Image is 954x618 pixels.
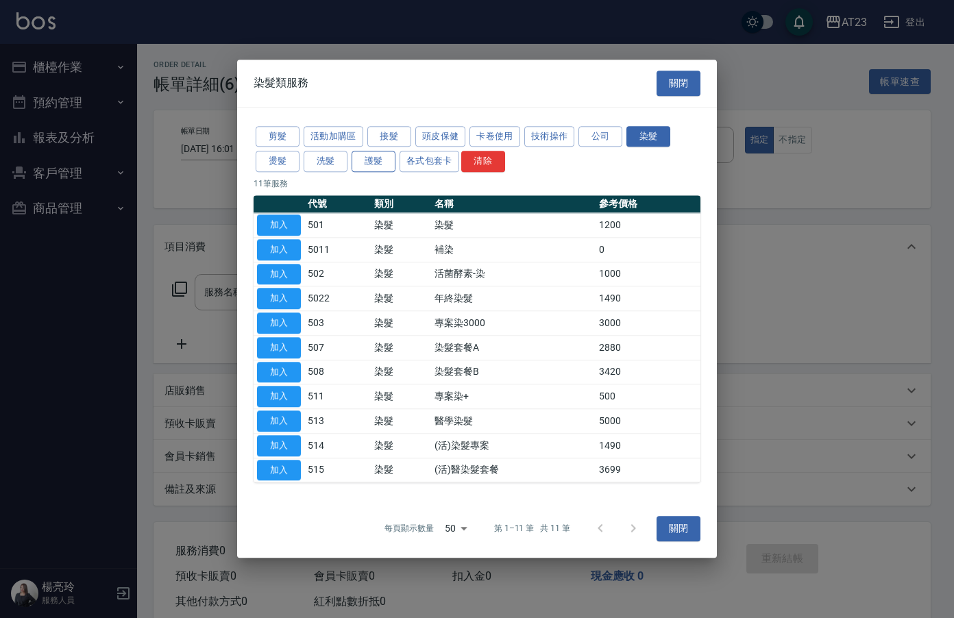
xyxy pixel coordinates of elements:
td: 502 [304,262,371,286]
td: 3699 [596,458,700,482]
td: 專案染3000 [431,311,596,336]
button: 剪髮 [256,126,299,147]
th: 名稱 [431,195,596,213]
button: 護髮 [352,151,395,173]
td: 染髮 [371,360,431,384]
button: 卡卷使用 [469,126,520,147]
td: 補染 [431,238,596,262]
button: 清除 [461,151,505,173]
button: 公司 [578,126,622,147]
button: 加入 [257,435,301,456]
button: 加入 [257,410,301,432]
button: 洗髮 [304,151,347,173]
td: 染髮 [371,262,431,286]
span: 染髮類服務 [254,77,308,90]
button: 接髮 [367,126,411,147]
button: 燙髮 [256,151,299,173]
td: 染髮 [371,286,431,311]
td: 染髮 [371,384,431,409]
button: 關閉 [657,71,700,96]
td: (活)染髮專案 [431,434,596,458]
td: 活菌酵素-染 [431,262,596,286]
div: 50 [439,510,472,547]
button: 加入 [257,239,301,260]
td: 3420 [596,360,700,384]
button: 加入 [257,460,301,481]
td: 醫學染髮 [431,409,596,434]
button: 加入 [257,312,301,334]
td: 染髮 [371,458,431,482]
p: 11 筆服務 [254,177,700,190]
td: 染髮 [371,409,431,434]
td: 501 [304,213,371,238]
td: 5022 [304,286,371,311]
td: 染髮 [431,213,596,238]
td: 3000 [596,311,700,336]
td: 染髮 [371,311,431,336]
button: 加入 [257,362,301,383]
td: 0 [596,238,700,262]
td: 1490 [596,286,700,311]
td: 503 [304,311,371,336]
td: 年終染髮 [431,286,596,311]
td: 2880 [596,336,700,360]
td: 511 [304,384,371,409]
td: 專案染+ [431,384,596,409]
td: 508 [304,360,371,384]
td: 515 [304,458,371,482]
button: 加入 [257,264,301,285]
p: 第 1–11 筆 共 11 筆 [494,523,570,535]
button: 加入 [257,386,301,408]
td: 507 [304,336,371,360]
button: 加入 [257,214,301,236]
td: 1200 [596,213,700,238]
button: 活動加購區 [304,126,363,147]
td: 染髮套餐B [431,360,596,384]
th: 代號 [304,195,371,213]
td: (活)醫染髮套餐 [431,458,596,482]
td: 1490 [596,434,700,458]
td: 500 [596,384,700,409]
td: 染髮套餐A [431,336,596,360]
p: 每頁顯示數量 [384,523,434,535]
button: 頭皮保健 [415,126,466,147]
td: 514 [304,434,371,458]
td: 染髮 [371,238,431,262]
th: 類別 [371,195,431,213]
button: 技術操作 [524,126,575,147]
button: 各式包套卡 [400,151,459,173]
button: 關閉 [657,516,700,541]
td: 513 [304,409,371,434]
td: 染髮 [371,336,431,360]
td: 染髮 [371,213,431,238]
td: 染髮 [371,434,431,458]
button: 加入 [257,288,301,310]
th: 參考價格 [596,195,700,213]
td: 5011 [304,238,371,262]
td: 5000 [596,409,700,434]
td: 1000 [596,262,700,286]
button: 加入 [257,337,301,358]
button: 染髮 [626,126,670,147]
